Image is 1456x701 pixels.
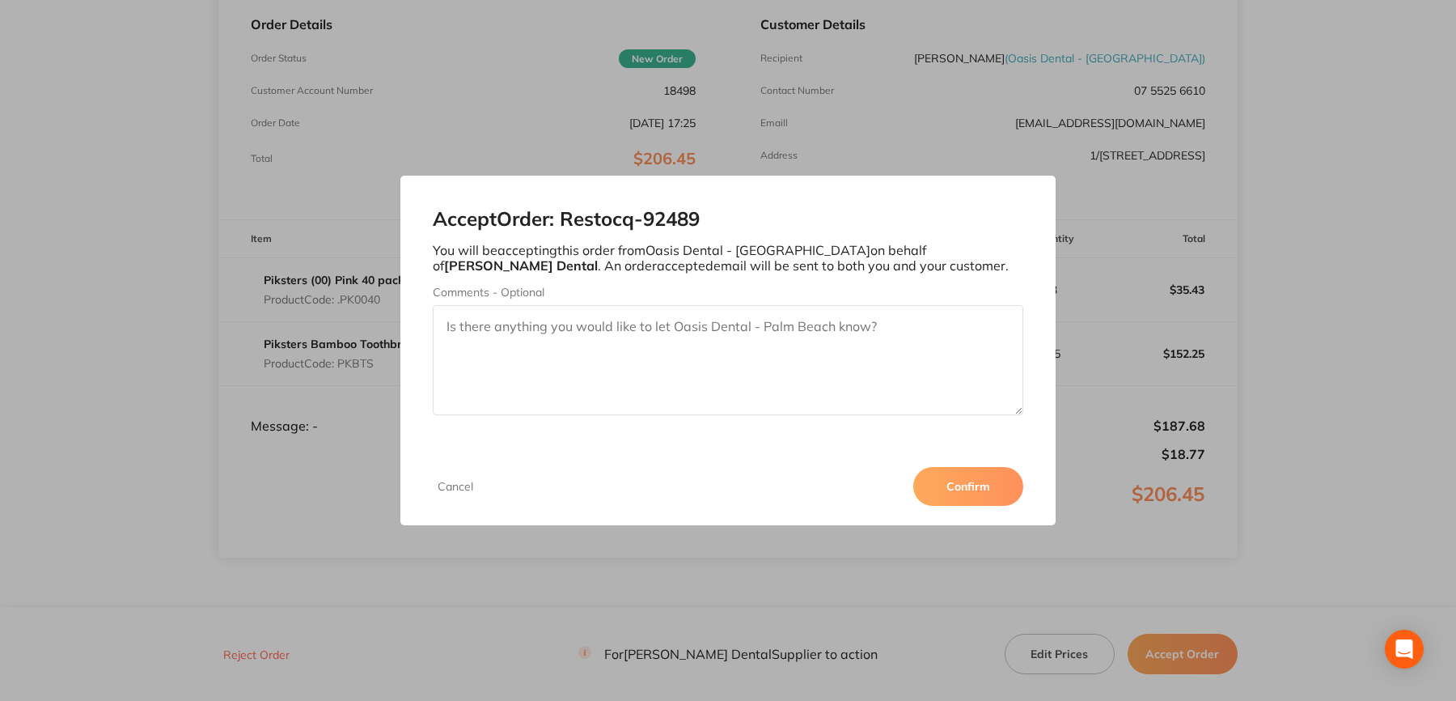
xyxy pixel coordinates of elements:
[1385,630,1424,669] div: Open Intercom Messenger
[444,257,598,274] b: [PERSON_NAME] Dental
[433,208,1023,231] h2: Accept Order: Restocq- 92489
[913,467,1023,506] button: Confirm
[433,286,1023,299] label: Comments - Optional
[433,243,1023,273] p: You will be accepting this order from Oasis Dental - [GEOGRAPHIC_DATA] on behalf of . An order ac...
[433,479,478,494] button: Cancel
